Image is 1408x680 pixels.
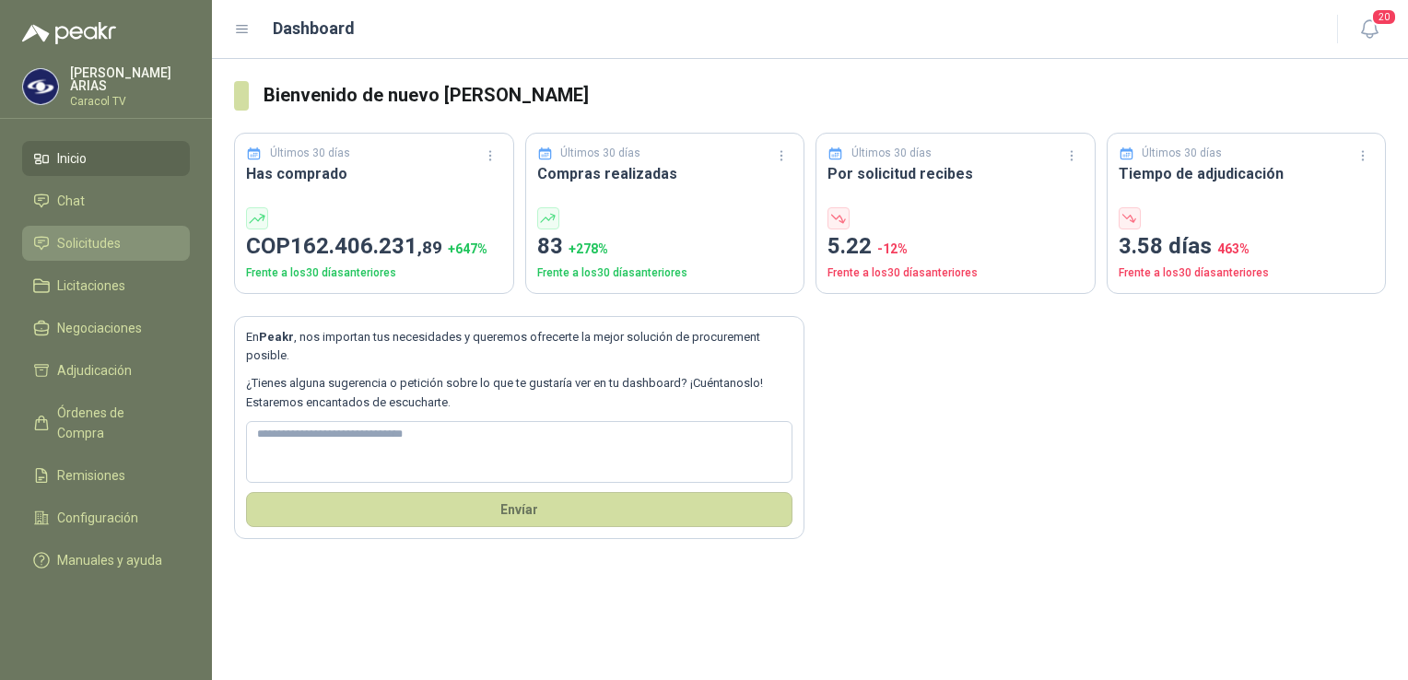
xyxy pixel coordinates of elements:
h3: Bienvenido de nuevo [PERSON_NAME] [264,81,1386,110]
span: ,89 [417,237,442,258]
span: Solicitudes [57,233,121,253]
span: 463 % [1217,241,1250,256]
a: Órdenes de Compra [22,395,190,451]
a: Manuales y ayuda [22,543,190,578]
span: 162.406.231 [290,233,442,259]
p: Últimos 30 días [851,145,932,162]
span: Adjudicación [57,360,132,381]
p: Frente a los 30 días anteriores [537,264,793,282]
p: COP [246,229,502,264]
p: Últimos 30 días [1142,145,1222,162]
p: 83 [537,229,793,264]
p: En , nos importan tus necesidades y queremos ofrecerte la mejor solución de procurement posible. [246,328,792,366]
p: Frente a los 30 días anteriores [246,264,502,282]
p: 5.22 [827,229,1084,264]
span: Licitaciones [57,276,125,296]
a: Licitaciones [22,268,190,303]
h3: Has comprado [246,162,502,185]
img: Company Logo [23,69,58,104]
p: Frente a los 30 días anteriores [827,264,1084,282]
h3: Compras realizadas [537,162,793,185]
span: 20 [1371,8,1397,26]
h3: Tiempo de adjudicación [1119,162,1375,185]
span: Chat [57,191,85,211]
span: Negociaciones [57,318,142,338]
button: 20 [1353,13,1386,46]
span: Manuales y ayuda [57,550,162,570]
img: Logo peakr [22,22,116,44]
b: Peakr [259,330,294,344]
h1: Dashboard [273,16,355,41]
p: Frente a los 30 días anteriores [1119,264,1375,282]
p: 3.58 días [1119,229,1375,264]
a: Solicitudes [22,226,190,261]
a: Inicio [22,141,190,176]
p: ¿Tienes alguna sugerencia o petición sobre lo que te gustaría ver en tu dashboard? ¡Cuéntanoslo! ... [246,374,792,412]
p: Últimos 30 días [560,145,640,162]
a: Adjudicación [22,353,190,388]
span: + 278 % [569,241,608,256]
span: -12 % [877,241,908,256]
span: Inicio [57,148,87,169]
h3: Por solicitud recibes [827,162,1084,185]
p: Caracol TV [70,96,190,107]
button: Envíar [246,492,792,527]
a: Negociaciones [22,311,190,346]
a: Chat [22,183,190,218]
span: Remisiones [57,465,125,486]
span: + 647 % [448,241,487,256]
span: Configuración [57,508,138,528]
a: Remisiones [22,458,190,493]
p: [PERSON_NAME] ARIAS [70,66,190,92]
a: Configuración [22,500,190,535]
p: Últimos 30 días [270,145,350,162]
span: Órdenes de Compra [57,403,172,443]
